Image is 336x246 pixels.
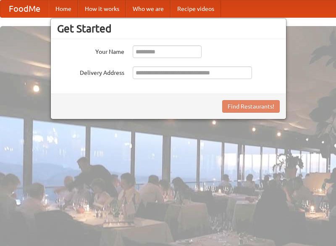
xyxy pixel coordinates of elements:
a: How it works [78,0,126,17]
label: Delivery Address [57,66,124,77]
a: Home [49,0,78,17]
a: FoodMe [0,0,49,17]
button: Find Restaurants! [222,100,280,113]
a: Recipe videos [171,0,221,17]
a: Who we are [126,0,171,17]
h3: Get Started [57,22,280,35]
label: Your Name [57,45,124,56]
